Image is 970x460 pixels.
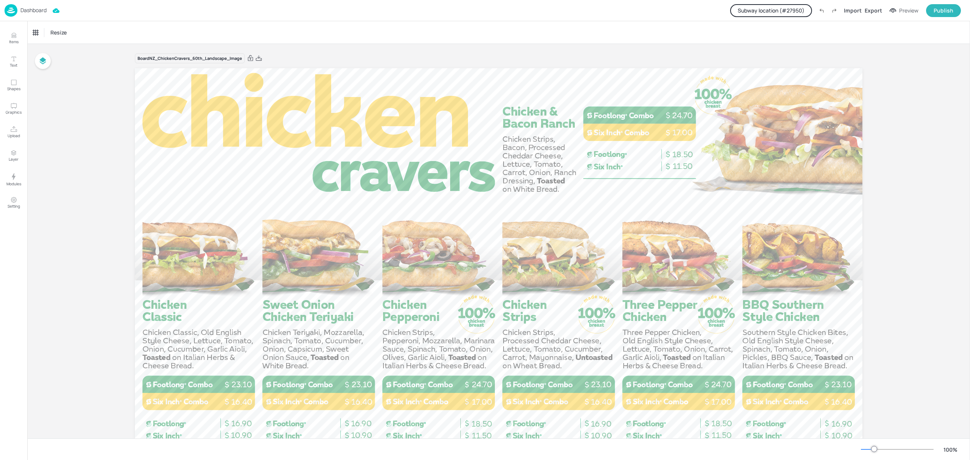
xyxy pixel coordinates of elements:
[472,431,492,441] span: 11.50
[591,419,612,429] span: 16.90
[351,430,372,440] span: 10.90
[351,419,372,429] span: 16.90
[831,431,853,441] span: 10.90
[827,379,857,390] p: 23.10
[591,431,612,441] span: 10.90
[827,397,857,408] p: 16.40
[707,379,737,390] p: 24.70
[672,150,693,160] span: 18.50
[587,397,616,408] p: 16.40
[844,6,862,14] div: Import
[135,53,245,64] div: Board NZ_ChickenCravers_60th_Landscape_Image
[941,446,959,454] div: 100 %
[231,430,252,440] span: 10.90
[831,419,852,429] span: 16.90
[227,379,257,390] p: 23.10
[885,5,923,16] button: Preview
[467,379,497,390] p: 24.70
[347,397,377,408] p: 16.40
[712,430,732,440] span: 11.50
[815,4,828,17] label: Undo (Ctrl + Z)
[227,397,257,408] p: 16.40
[899,6,918,15] div: Preview
[730,4,812,17] button: Subway location (#27950)
[5,4,17,17] img: logo-86c26b7e.jpg
[471,419,492,429] span: 18.50
[347,379,377,390] p: 23.10
[926,4,961,17] button: Publish
[707,397,737,408] p: 17.00
[934,6,953,15] div: Publish
[673,161,693,171] span: 11.50
[467,397,497,408] p: 17.00
[20,8,47,13] p: Dashboard
[668,127,698,138] p: 17.00
[828,4,841,17] label: Redo (Ctrl + Y)
[865,6,882,14] div: Export
[668,110,698,121] p: 24.70
[587,379,616,390] p: 23.10
[231,419,252,429] span: 16.90
[711,419,732,429] span: 18.50
[49,28,68,36] span: Resize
